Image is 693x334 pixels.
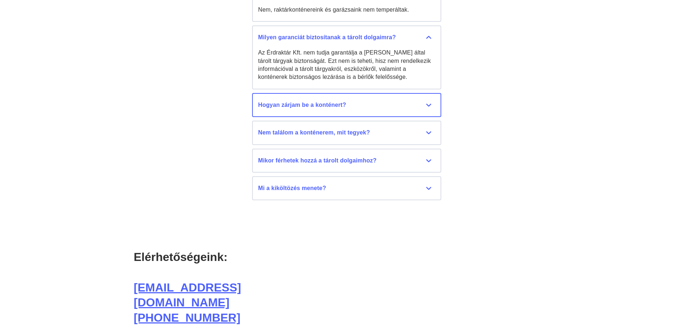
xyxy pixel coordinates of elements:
button: Nem találom a konténerem, mit tegyek? [252,121,441,145]
div: Mi a kiköltözés menete? [258,184,435,192]
button: Mikor férhetek hozzá a tárolt dolgaimhoz? [252,149,441,173]
div: Az Érdraktár Kft. nem tudja garantálja a [PERSON_NAME] által tárolt tárgyak biztonságát. Ezt nem ... [258,49,435,81]
button: Milyen garanciát biztosítanak a tárolt dolgaimra? Az Érdraktár Kft. nem tudja garantálja a [PERSO... [252,25,441,89]
div: Nem, raktárkonténereink és garázsaink nem temperáltak. [258,6,435,14]
a: [PHONE_NUMBER] [134,311,240,324]
div: Elérhetőségeink: [134,250,334,265]
button: Hogyan zárjam be a konténert? [252,93,441,117]
div: Nem találom a konténerem, mit tegyek? [258,129,435,137]
div: Mikor férhetek hozzá a tárolt dolgaimhoz? [258,157,435,165]
div: Milyen garanciát biztosítanak a tárolt dolgaimra? [258,33,435,41]
a: [EMAIL_ADDRESS][DOMAIN_NAME] [134,281,241,309]
div: Hogyan zárjam be a konténert? [258,101,435,109]
button: Mi a kiköltözés menete? [252,176,441,200]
